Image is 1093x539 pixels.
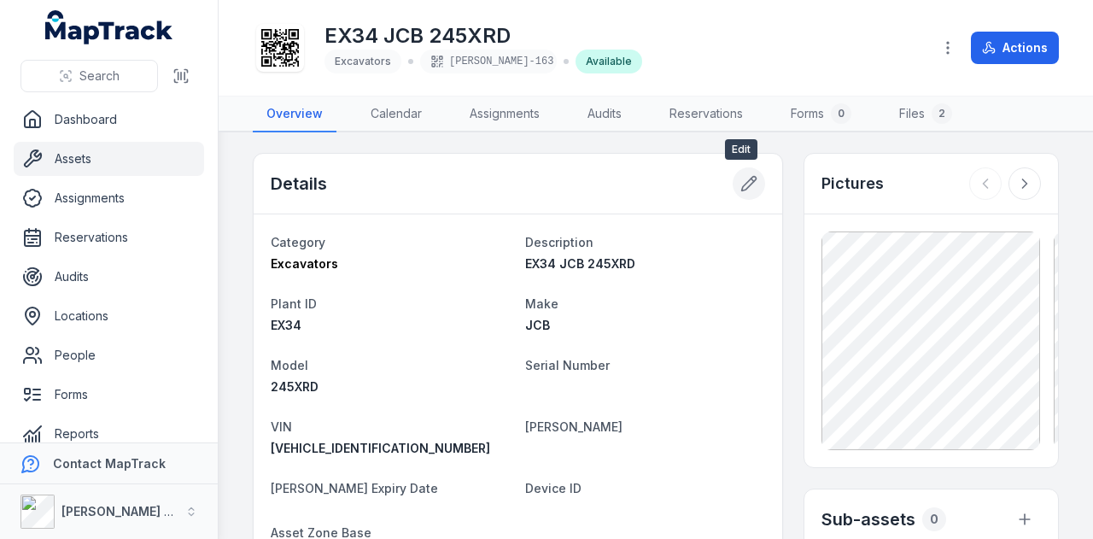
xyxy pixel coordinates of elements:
[525,358,610,372] span: Serial Number
[271,358,308,372] span: Model
[932,103,952,124] div: 2
[777,97,865,132] a: Forms0
[525,481,582,495] span: Device ID
[20,60,158,92] button: Search
[335,55,391,67] span: Excavators
[886,97,966,132] a: Files2
[922,507,946,531] div: 0
[14,378,204,412] a: Forms
[271,441,490,455] span: [VEHICLE_IDENTIFICATION_NUMBER]
[357,97,435,132] a: Calendar
[14,338,204,372] a: People
[45,10,173,44] a: MapTrack
[271,235,325,249] span: Category
[525,235,593,249] span: Description
[456,97,553,132] a: Assignments
[14,103,204,137] a: Dashboard
[271,296,317,311] span: Plant ID
[271,172,327,196] h2: Details
[53,456,166,471] strong: Contact MapTrack
[14,299,204,333] a: Locations
[271,419,292,434] span: VIN
[271,318,301,332] span: EX34
[14,142,204,176] a: Assets
[14,260,204,294] a: Audits
[971,32,1059,64] button: Actions
[656,97,757,132] a: Reservations
[61,504,202,518] strong: [PERSON_NAME] Group
[79,67,120,85] span: Search
[253,97,336,132] a: Overview
[821,172,884,196] h3: Pictures
[420,50,557,73] div: [PERSON_NAME]-163
[821,507,915,531] h2: Sub-assets
[271,379,319,394] span: 245XRD
[574,97,635,132] a: Audits
[525,296,558,311] span: Make
[525,256,635,271] span: EX34 JCB 245XRD
[14,417,204,451] a: Reports
[271,481,438,495] span: [PERSON_NAME] Expiry Date
[725,139,757,160] span: Edit
[525,419,622,434] span: [PERSON_NAME]
[831,103,851,124] div: 0
[14,220,204,255] a: Reservations
[324,22,642,50] h1: EX34 JCB 245XRD
[271,256,338,271] span: Excavators
[14,181,204,215] a: Assignments
[525,318,550,332] span: JCB
[576,50,642,73] div: Available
